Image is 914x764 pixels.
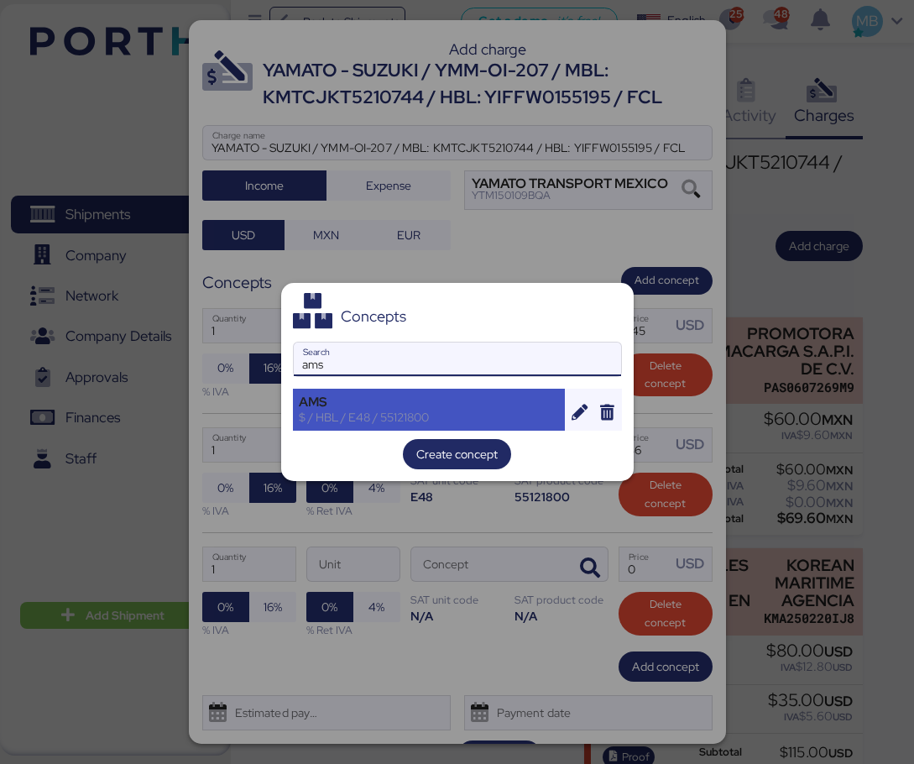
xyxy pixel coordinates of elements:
input: Search [294,343,621,376]
div: $ / HBL / E48 / 55121800 [299,410,560,425]
button: Create concept [403,439,511,469]
div: AMS [299,395,560,410]
div: Concepts [341,309,406,324]
span: Create concept [416,444,498,464]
